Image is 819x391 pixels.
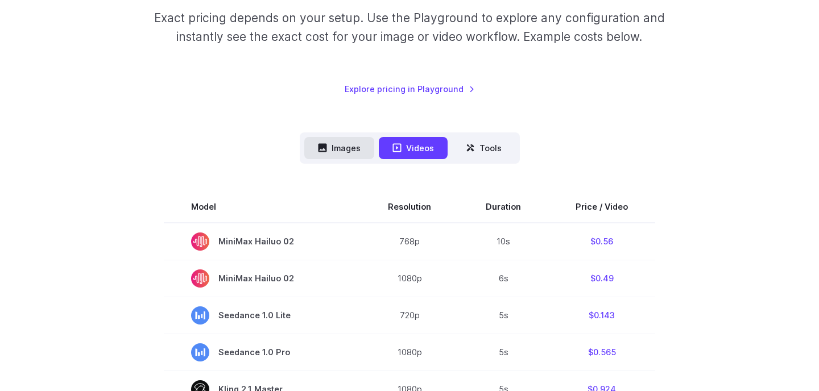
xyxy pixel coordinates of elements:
[345,82,475,95] a: Explore pricing in Playground
[133,9,686,47] p: Exact pricing depends on your setup. Use the Playground to explore any configuration and instantl...
[361,223,458,260] td: 768p
[458,334,548,371] td: 5s
[379,137,448,159] button: Videos
[191,269,333,288] span: MiniMax Hailuo 02
[191,343,333,361] span: Seedance 1.0 Pro
[164,191,361,223] th: Model
[458,297,548,334] td: 5s
[361,297,458,334] td: 720p
[361,191,458,223] th: Resolution
[458,223,548,260] td: 10s
[548,297,655,334] td: $0.143
[191,306,333,325] span: Seedance 1.0 Lite
[458,191,548,223] th: Duration
[458,260,548,297] td: 6s
[548,334,655,371] td: $0.565
[548,260,655,297] td: $0.49
[452,137,515,159] button: Tools
[548,223,655,260] td: $0.56
[361,260,458,297] td: 1080p
[304,137,374,159] button: Images
[548,191,655,223] th: Price / Video
[361,334,458,371] td: 1080p
[191,232,333,251] span: MiniMax Hailuo 02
